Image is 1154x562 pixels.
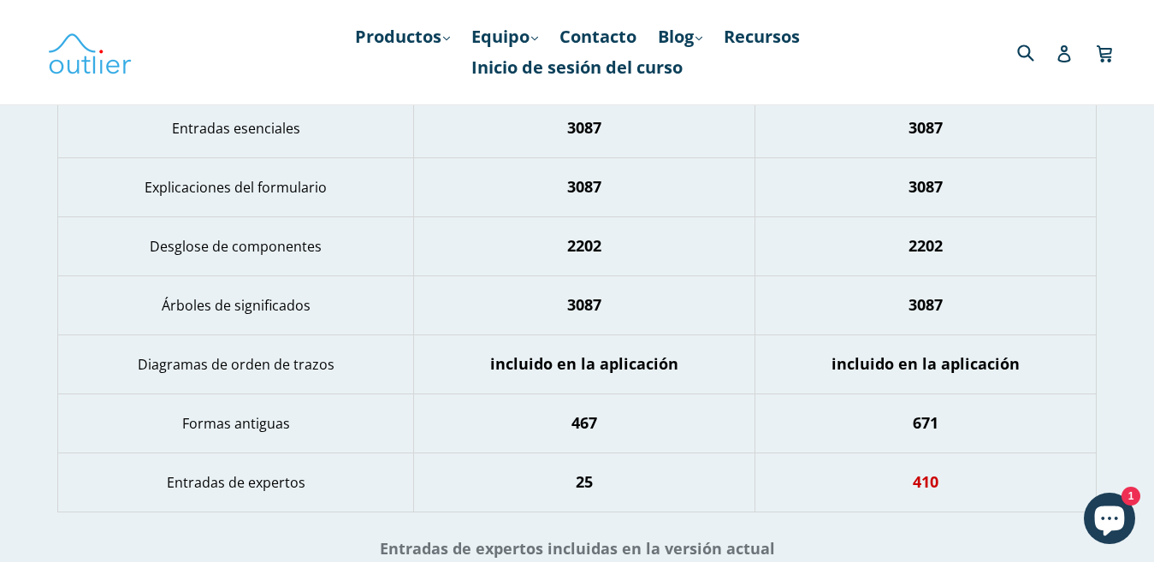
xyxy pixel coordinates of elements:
[908,117,943,138] font: 3087
[167,473,305,492] font: Entradas de expertos
[559,25,636,48] font: Contacto
[1013,34,1060,69] input: Buscar
[380,538,775,559] font: Entradas de expertos incluidas en la versión actual
[567,117,601,138] font: 3087
[182,414,290,433] font: Formas antiguas
[913,471,938,492] font: 410
[724,25,800,48] font: Recursos
[571,412,597,433] font: 467
[471,56,683,79] font: Inicio de sesión del curso
[908,176,943,197] font: 3087
[355,25,441,48] font: Productos
[908,294,943,315] font: 3087
[567,294,601,315] font: 3087
[47,27,133,77] img: Lingüística de valores atípicos
[490,353,678,374] font: incluido en la aplicación
[908,235,943,256] font: 2202
[551,21,645,52] a: Contacto
[831,353,1020,374] font: incluido en la aplicación
[145,178,327,197] font: Explicaciones del formulario
[150,237,322,256] font: Desglose de componentes
[658,25,694,48] font: Blog
[567,235,601,256] font: 2202
[649,21,711,52] a: Blog
[346,21,459,52] a: Productos
[172,119,300,138] font: Entradas esenciales
[576,471,593,492] font: 25
[471,25,530,48] font: Equipo
[138,355,334,374] font: Diagramas de orden de trazos
[463,21,547,52] a: Equipo
[463,52,691,83] a: Inicio de sesión del curso
[1079,493,1140,548] inbox-online-store-chat: Chat de la tienda online de Shopify
[567,176,601,197] font: 3087
[913,412,938,433] font: 671
[715,21,808,52] a: Recursos
[162,296,311,315] font: Árboles de significados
